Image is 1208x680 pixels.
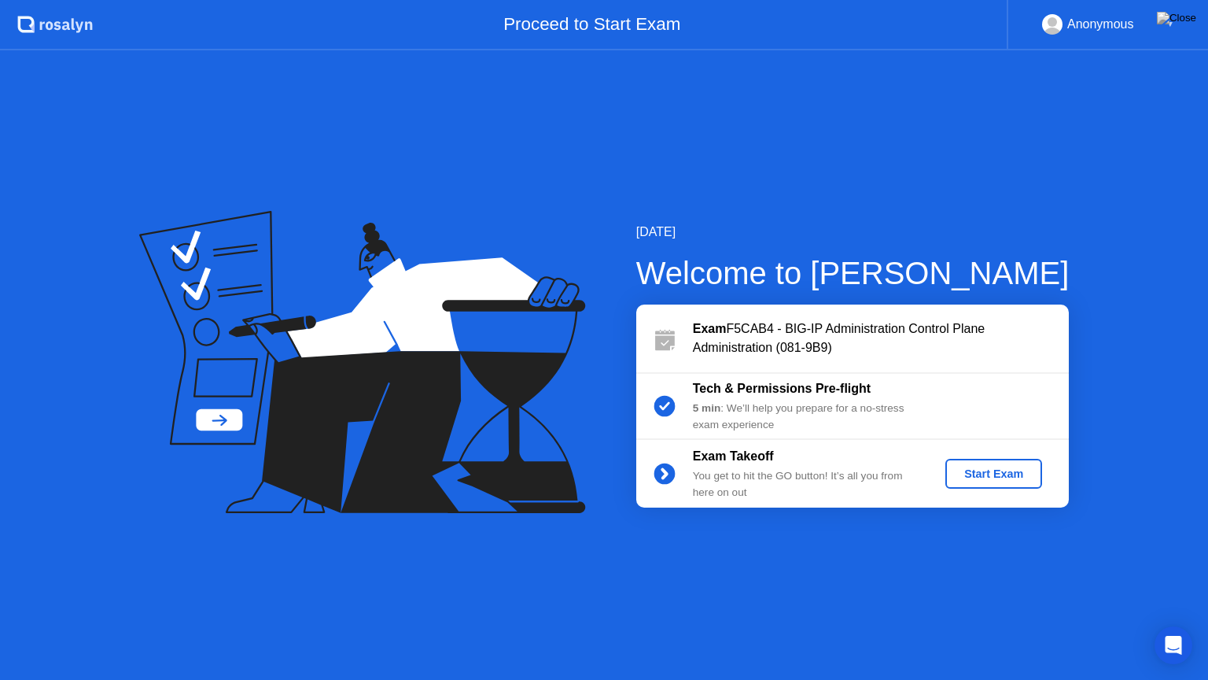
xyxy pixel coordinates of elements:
div: You get to hit the GO button! It’s all you from here on out [693,468,919,501]
div: F5CAB4 - BIG-IP Administration Control Plane Administration (081-9B9) [693,320,1069,357]
div: Open Intercom Messenger [1155,626,1192,664]
div: Start Exam [952,468,1036,480]
div: Anonymous [1067,14,1134,35]
div: : We’ll help you prepare for a no-stress exam experience [693,401,919,433]
button: Start Exam [945,459,1042,489]
b: Exam Takeoff [693,449,774,463]
div: [DATE] [636,223,1070,242]
div: Welcome to [PERSON_NAME] [636,249,1070,297]
b: Tech & Permissions Pre-flight [693,382,871,395]
b: 5 min [693,402,721,414]
b: Exam [693,322,727,335]
img: Close [1157,12,1196,24]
